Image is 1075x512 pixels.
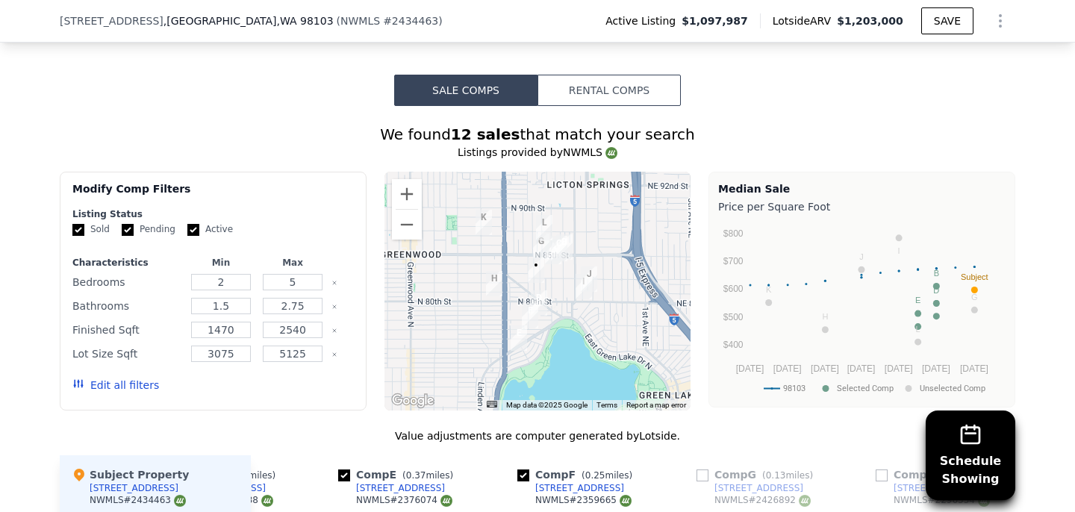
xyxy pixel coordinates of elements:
div: 1327 N 79th St [531,290,547,316]
text: $400 [723,340,744,350]
img: NWMLS Logo [605,147,617,159]
a: [STREET_ADDRESS] [517,482,624,494]
button: Zoom out [392,210,422,240]
div: Comp E [338,467,459,482]
span: ( miles) [576,470,638,481]
text: C [933,299,939,307]
text: $700 [723,256,744,266]
a: [STREET_ADDRESS] [338,482,445,494]
div: Finished Sqft [72,319,182,340]
text: Selected Comp [837,384,894,393]
span: , [GEOGRAPHIC_DATA] [163,13,334,28]
button: Zoom in [392,179,422,209]
div: Min [188,257,254,269]
div: 8254 Densmore Ave N [556,234,573,260]
input: Active [187,224,199,236]
text: [DATE] [847,363,876,374]
div: Value adjustments are computer generated by Lotside . [60,428,1015,443]
div: Price per Square Foot [718,196,1006,217]
div: 8258 Interlake Ave N [533,234,549,259]
text: [DATE] [922,363,950,374]
div: 8251 Densmore Ave N [551,236,567,261]
a: Open this area in Google Maps (opens a new window) [388,391,437,410]
div: Comp H [876,467,998,482]
div: [STREET_ADDRESS] [535,482,624,494]
span: 0.13 [766,470,786,481]
text: [DATE] [736,363,764,374]
text: [DATE] [811,363,839,374]
div: Comp G [697,467,819,482]
button: Show Options [985,6,1015,36]
img: Google [388,391,437,410]
div: NWMLS # 2426892 [714,494,811,507]
div: 1302 N 77th St [522,303,538,328]
label: Sold [72,223,110,236]
span: , WA 98103 [276,15,333,27]
text: E [915,296,920,305]
span: ( miles) [756,470,819,481]
text: K [766,285,772,294]
img: NWMLS Logo [799,495,811,507]
span: ( miles) [396,470,459,481]
div: Comp F [517,467,638,482]
span: [STREET_ADDRESS] [60,13,163,28]
div: [STREET_ADDRESS] [356,482,445,494]
text: 98103 [783,384,806,393]
button: Edit all filters [72,378,159,393]
img: NWMLS Logo [174,495,186,507]
span: # 2434463 [383,15,438,27]
text: G [971,293,978,302]
button: SAVE [921,7,973,34]
div: NWMLS # 2434463 [90,494,186,507]
text: Subject [961,272,988,281]
div: Modify Comp Filters [72,181,354,208]
div: NWMLS # 2376074 [356,494,452,507]
text: $500 [723,312,744,322]
div: 935 N 81st St [486,271,502,296]
text: I [898,246,900,255]
div: Median Sale [718,181,1006,196]
text: Unselected Comp [920,384,985,393]
text: [DATE] [885,363,913,374]
span: Lotside ARV [773,13,837,28]
strong: 12 sales [451,125,520,143]
div: We found that match your search [60,124,1015,145]
text: F [915,309,920,318]
span: $1,097,987 [682,13,748,28]
a: [STREET_ADDRESS] [697,482,803,494]
button: Clear [331,328,337,334]
div: Bathrooms [72,296,182,316]
div: 7438 Winona Ave N [511,325,527,351]
div: ( ) [337,13,443,28]
a: Report a map error [626,401,686,409]
div: [STREET_ADDRESS] [894,482,982,494]
button: Clear [331,304,337,310]
a: Terms (opens in new tab) [596,401,617,409]
div: Listings provided by NWMLS [60,145,1015,160]
div: [STREET_ADDRESS] [714,482,803,494]
span: $1,203,000 [837,15,903,27]
span: 0.25 [585,470,605,481]
div: 906 N 87th St [476,210,492,235]
a: [STREET_ADDRESS] [876,482,982,494]
div: NWMLS # 2359665 [535,494,632,507]
div: Characteristics [72,257,182,269]
div: 8540 Interlake Ave N [536,215,552,240]
div: 1321 N 82nd St [528,257,544,283]
label: Active [187,223,233,236]
text: L [916,325,920,334]
div: Subject Property [72,467,189,482]
button: Rental Comps [537,75,681,106]
text: [DATE] [773,363,802,374]
svg: A chart. [718,217,1006,404]
button: Keyboard shortcuts [487,401,497,408]
div: 8029 Stroud Ave N [581,266,597,292]
text: B [934,269,939,278]
button: Sale Comps [394,75,537,106]
div: Listing Status [72,208,354,220]
button: Clear [331,280,337,286]
input: Pending [122,224,134,236]
div: Max [260,257,325,269]
input: Sold [72,224,84,236]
